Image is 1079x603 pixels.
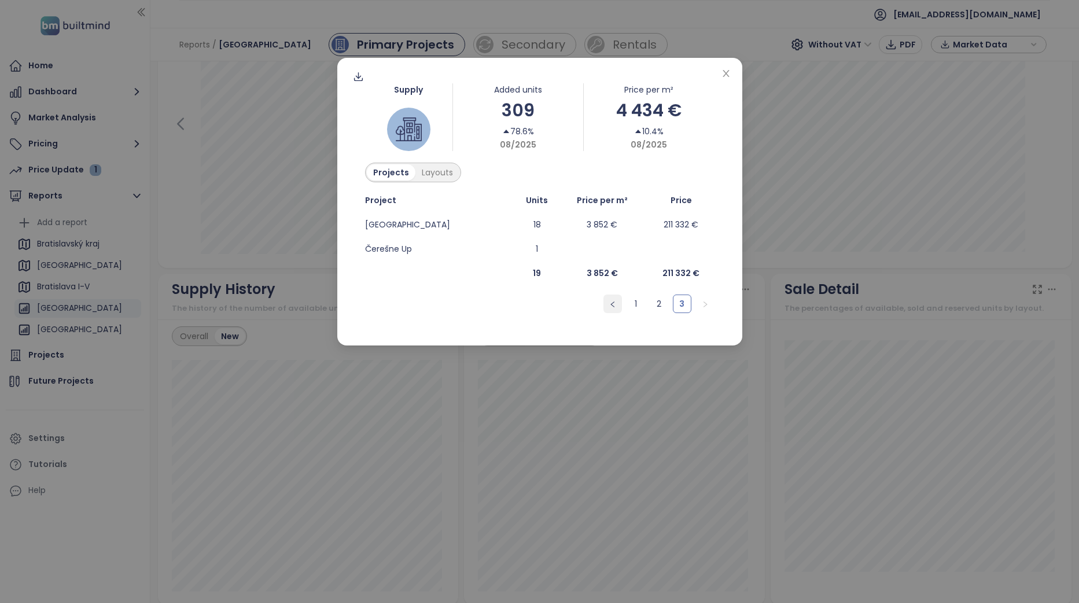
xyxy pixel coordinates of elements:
div: Layouts [415,164,459,181]
b: 211 332 € [662,267,699,279]
span: Price per m² [577,194,628,207]
td: 1 [517,237,557,261]
span: left [609,301,616,308]
a: [GEOGRAPHIC_DATA] [365,219,450,230]
button: Close [720,68,732,80]
a: Čerešne Up [365,243,412,255]
span: caret-up [502,127,510,135]
span: right [702,301,709,308]
b: 3 852 € [587,267,618,279]
div: 08/2025 [453,138,584,151]
li: Next Page [696,295,715,313]
li: 3 [673,295,691,313]
td: 211 332 € [648,212,715,237]
a: 1 [627,295,645,312]
span: Price [671,194,692,207]
div: 4 434 € [584,97,715,124]
div: 78.6% [502,125,534,138]
a: 2 [650,295,668,312]
div: Supply [365,83,452,96]
div: Projects [367,164,415,181]
img: house [396,116,422,142]
div: 309 [453,97,584,124]
div: Added units [453,83,584,96]
button: left [603,295,622,313]
div: Price per m² [584,83,715,96]
td: 18 [517,212,557,237]
b: 19 [533,267,541,279]
span: caret-up [634,127,642,135]
td: 3 852 € [557,212,648,237]
span: Units [526,194,548,207]
div: 08/2025 [584,138,715,151]
a: 3 [673,295,691,312]
button: right [696,295,715,313]
span: Project [365,194,396,207]
li: Previous Page [603,295,622,313]
li: 1 [627,295,645,313]
span: close [721,69,731,78]
div: 10.4% [634,125,664,138]
li: 2 [650,295,668,313]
